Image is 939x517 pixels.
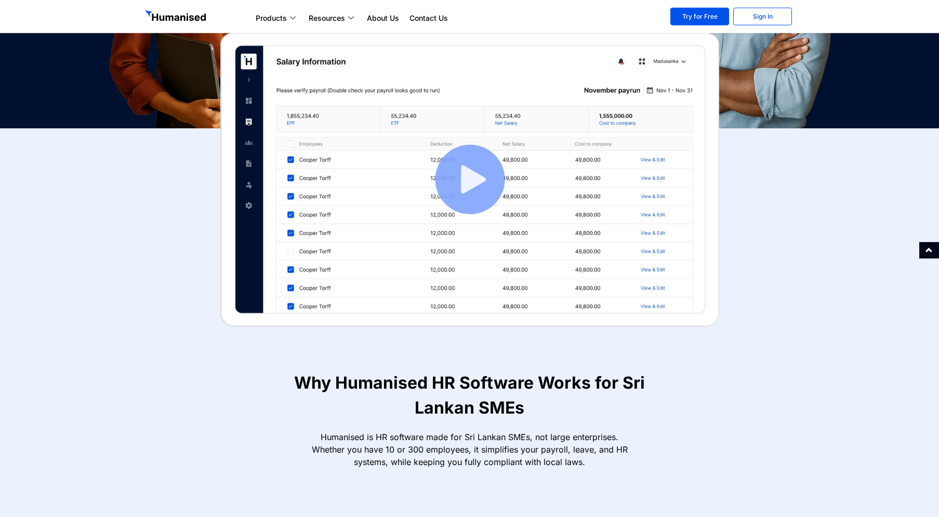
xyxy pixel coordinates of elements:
p: Humanised is HR software made for Sri Lankan SMEs, not large enterprises. Whether you have 10 or ... [303,431,636,468]
a: About Us [362,12,404,24]
a: Try for Free [670,8,729,25]
a: Sign In [733,8,792,25]
a: Contact Us [404,12,453,24]
img: GetHumanised Logo [145,10,208,24]
a: Resources [303,12,362,24]
h2: Why Humanised HR Software Works for Sri Lankan SMEs [272,370,667,420]
a: Products [250,12,303,24]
